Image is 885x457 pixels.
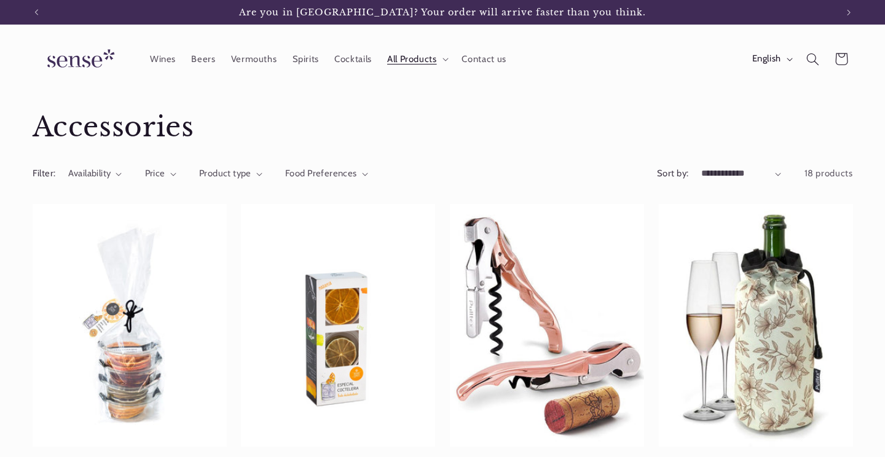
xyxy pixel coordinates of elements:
summary: Product type (0 selected) [199,167,262,181]
a: Spirits [285,45,327,72]
span: English [752,52,781,66]
span: Cocktails [334,53,372,65]
summary: Food Preferences (0 selected) [285,167,368,181]
summary: Availability (0 selected) [68,167,122,181]
summary: All Products [379,45,454,72]
summary: Price [145,167,176,181]
span: Price [145,168,165,179]
span: 18 products [804,168,853,179]
span: Product type [199,168,251,179]
summary: Search [798,45,827,73]
span: Are you in [GEOGRAPHIC_DATA]? Your order will arrive faster than you think. [239,7,646,18]
span: Spirits [293,53,319,65]
span: Beers [191,53,215,65]
a: Contact us [454,45,514,72]
a: Vermouths [223,45,285,72]
span: Contact us [462,53,506,65]
a: Sense [28,37,130,82]
span: All Products [387,53,437,65]
h1: Accessories [33,110,853,145]
span: Availability [68,168,111,179]
a: Cocktails [327,45,380,72]
h2: Filter: [33,167,56,181]
button: English [744,47,798,71]
span: Wines [150,53,176,65]
span: Vermouths [231,53,277,65]
a: Wines [142,45,183,72]
span: Food Preferences [285,168,357,179]
a: Beers [184,45,223,72]
label: Sort by: [657,168,688,179]
img: Sense [33,42,125,77]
